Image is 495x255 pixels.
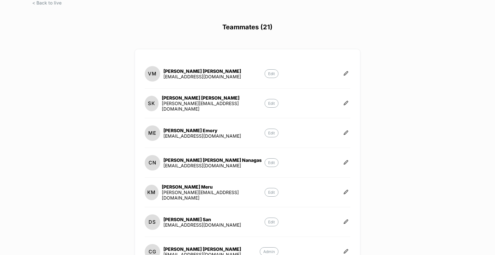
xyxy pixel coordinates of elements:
[148,130,156,136] p: ME
[162,95,265,101] div: [PERSON_NAME] [PERSON_NAME]
[265,158,278,167] p: Edit
[163,68,241,74] div: [PERSON_NAME] [PERSON_NAME]
[163,246,241,252] div: [PERSON_NAME] [PERSON_NAME]
[163,128,241,133] div: [PERSON_NAME] Emory
[163,217,241,222] div: [PERSON_NAME] San
[265,218,278,226] p: Edit
[148,100,155,106] p: SK
[163,133,241,139] div: [EMAIL_ADDRESS][DOMAIN_NAME]
[163,157,262,163] div: [PERSON_NAME] [PERSON_NAME] Nanagas
[163,74,241,79] div: [EMAIL_ADDRESS][DOMAIN_NAME]
[265,188,278,197] p: Edit
[162,190,265,201] div: [PERSON_NAME][EMAIL_ADDRESS][DOMAIN_NAME]
[265,99,278,108] p: Edit
[162,184,265,190] div: [PERSON_NAME] Meru
[149,249,156,255] p: CG
[149,219,156,225] p: DS
[148,71,157,77] p: VM
[147,189,156,195] p: KM
[265,129,278,137] p: Edit
[149,160,156,166] p: CN
[163,163,262,168] div: [EMAIL_ADDRESS][DOMAIN_NAME]
[265,69,278,78] p: Edit
[162,101,265,112] div: [PERSON_NAME][EMAIL_ADDRESS][DOMAIN_NAME]
[163,222,241,228] div: [EMAIL_ADDRESS][DOMAIN_NAME]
